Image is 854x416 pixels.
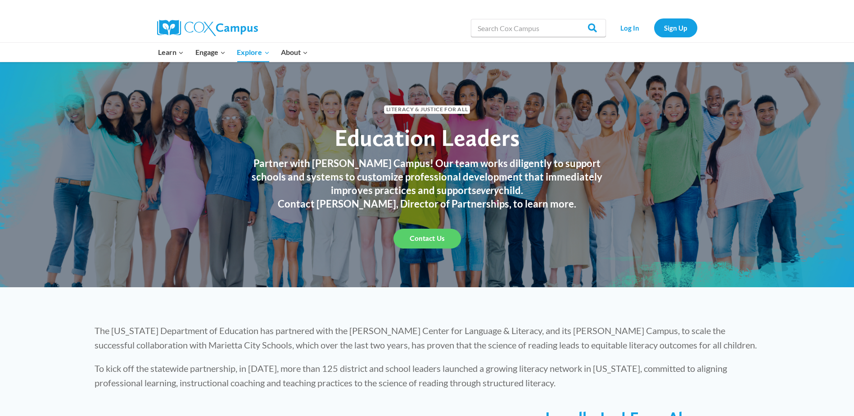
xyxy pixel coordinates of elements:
[243,157,612,197] h3: Partner with [PERSON_NAME] Campus! Our team works diligently to support schools and systems to cu...
[281,46,308,58] span: About
[610,18,697,37] nav: Secondary Navigation
[237,46,269,58] span: Explore
[158,46,184,58] span: Learn
[654,18,697,37] a: Sign Up
[243,197,612,211] h3: Contact [PERSON_NAME], Director of Partnerships, to learn more.
[393,229,461,249] a: Contact Us
[410,234,445,243] span: Contact Us
[157,20,258,36] img: Cox Campus
[334,123,520,152] span: Education Leaders
[153,43,314,62] nav: Primary Navigation
[471,19,606,37] input: Search Cox Campus
[384,105,470,114] span: Literacy & Justice for All
[95,361,760,390] p: To kick off the statewide partnership, in [DATE], more than 125 district and school leaders launc...
[195,46,226,58] span: Engage
[476,184,499,196] em: every
[95,323,760,352] p: The [US_STATE] Department of Education has partnered with the [PERSON_NAME] Center for Language &...
[610,18,650,37] a: Log In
